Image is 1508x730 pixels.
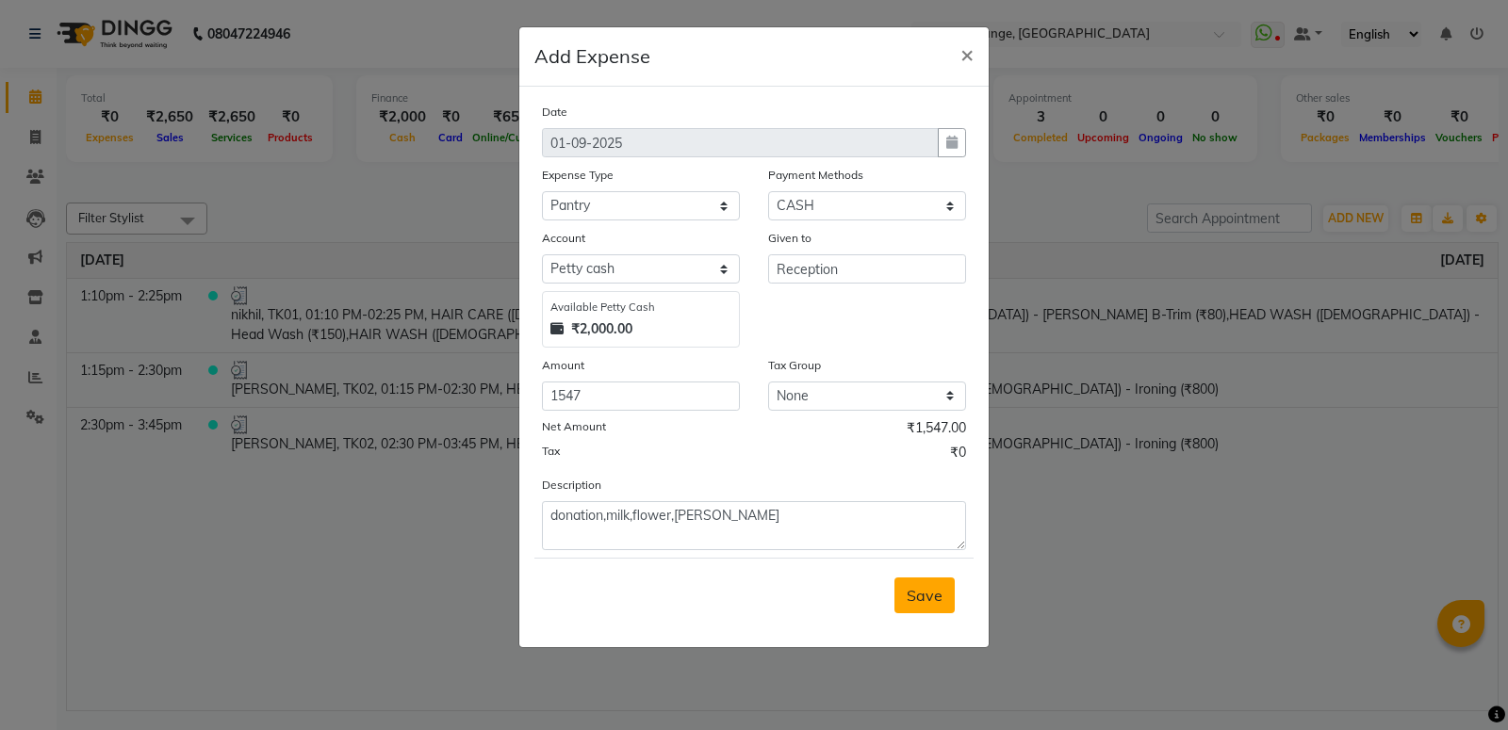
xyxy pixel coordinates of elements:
[542,418,606,435] label: Net Amount
[542,167,614,184] label: Expense Type
[534,42,650,71] h5: Add Expense
[768,167,863,184] label: Payment Methods
[945,27,989,80] button: Close
[550,300,731,316] div: Available Petty Cash
[907,586,942,605] span: Save
[542,230,585,247] label: Account
[894,577,955,613] button: Save
[542,477,601,494] label: Description
[542,357,584,374] label: Amount
[950,443,966,467] span: ₹0
[768,357,821,374] label: Tax Group
[960,40,974,68] span: ×
[542,443,560,460] label: Tax
[907,418,966,443] span: ₹1,547.00
[768,254,966,284] input: Given to
[571,319,632,339] strong: ₹2,000.00
[542,104,567,121] label: Date
[768,230,811,247] label: Given to
[542,381,740,411] input: Amount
